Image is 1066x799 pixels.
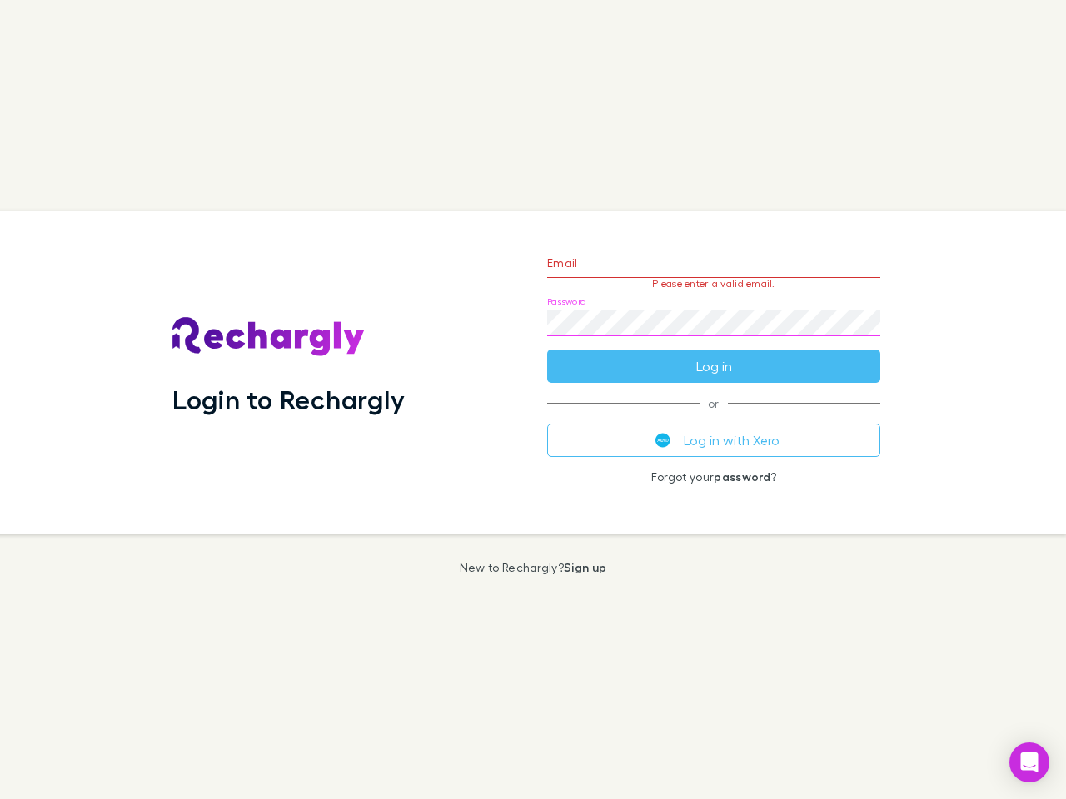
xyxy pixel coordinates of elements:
[547,350,880,383] button: Log in
[547,424,880,457] button: Log in with Xero
[172,317,366,357] img: Rechargly's Logo
[1009,742,1049,782] div: Open Intercom Messenger
[460,561,607,574] p: New to Rechargly?
[172,384,405,415] h1: Login to Rechargly
[547,470,880,484] p: Forgot your ?
[564,560,606,574] a: Sign up
[547,403,880,404] span: or
[714,469,770,484] a: password
[655,433,670,448] img: Xero's logo
[547,295,586,308] label: Password
[547,278,880,290] p: Please enter a valid email.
